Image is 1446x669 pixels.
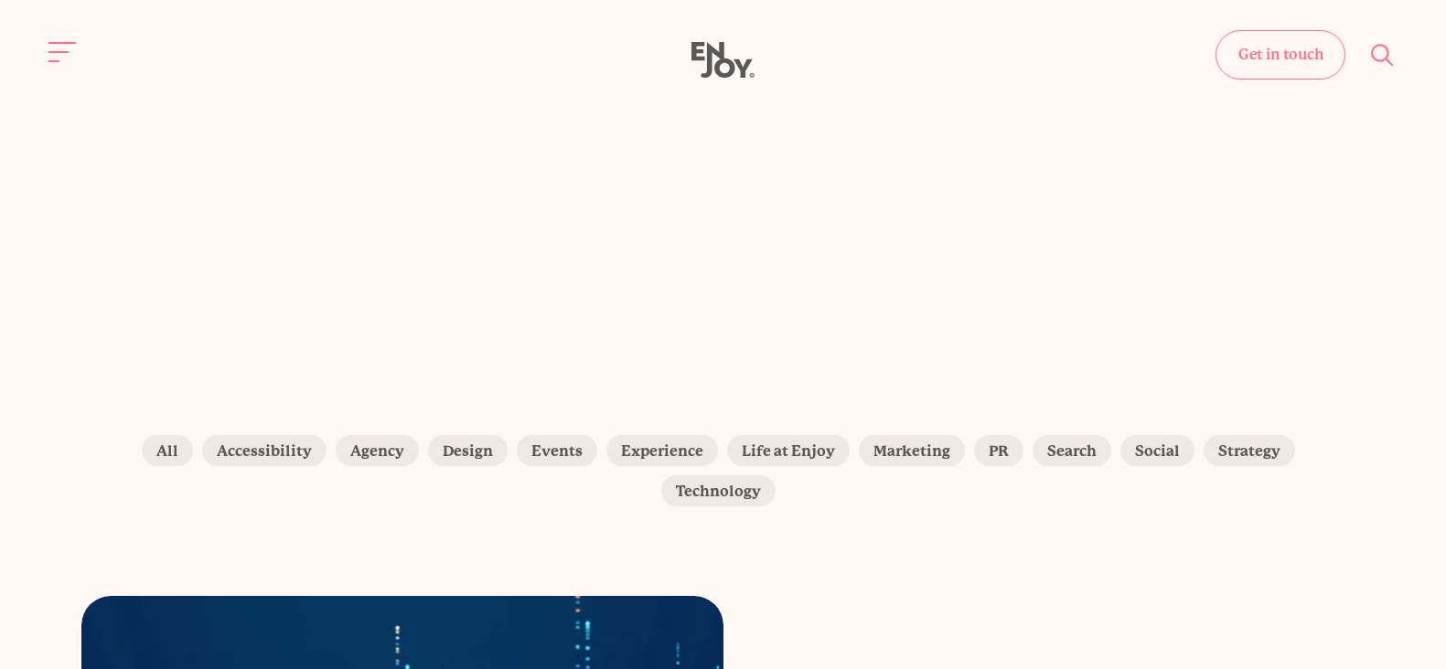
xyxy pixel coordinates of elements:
[1033,435,1111,466] label: Search
[727,435,850,466] label: Life at Enjoy
[974,435,1023,466] label: PR
[428,435,508,466] label: Design
[606,435,718,466] label: Experience
[44,33,82,71] button: Site navigation
[336,435,419,466] label: Agency
[859,435,965,466] label: Marketing
[1216,30,1345,80] a: Get in touch
[1204,435,1295,466] label: Strategy
[202,435,327,466] label: Accessibility
[1364,36,1402,74] button: Site search
[517,435,597,466] label: Events
[142,435,193,466] label: All
[661,475,776,506] label: Technology
[1120,435,1194,466] label: Social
